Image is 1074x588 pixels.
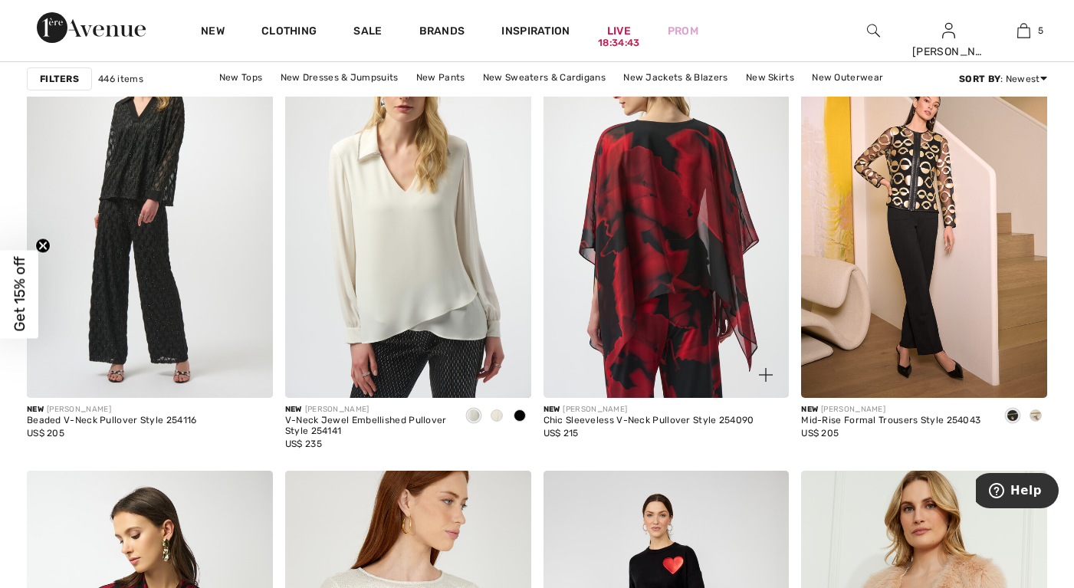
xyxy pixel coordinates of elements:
[1017,21,1030,40] img: My Bag
[485,404,508,429] div: Birch
[867,21,880,40] img: search the website
[285,404,450,416] div: [PERSON_NAME]
[98,72,143,86] span: 446 items
[27,416,197,426] div: Beaded V-Neck Pullover Style 254116
[1038,24,1043,38] span: 5
[35,238,51,253] button: Close teaser
[801,416,980,426] div: Mid-Rise Formal Trousers Style 254043
[285,416,450,437] div: V-Neck Jewel Embellished Pullover Style 254141
[607,23,631,39] a: Live18:34:43
[544,428,579,439] span: US$ 215
[40,72,79,86] strong: Filters
[273,67,406,87] a: New Dresses & Jumpsuits
[616,67,735,87] a: New Jackets & Blazers
[544,404,754,416] div: [PERSON_NAME]
[544,29,790,398] a: Chic Sleeveless V-Neck Pullover Style 254090. Black/red
[27,428,64,439] span: US$ 205
[987,21,1061,40] a: 5
[942,21,955,40] img: My Info
[804,67,891,87] a: New Outerwear
[1001,404,1024,429] div: Black
[1024,404,1047,429] div: Birch
[285,439,322,449] span: US$ 235
[501,25,570,41] span: Inspiration
[801,29,1047,398] img: Mid-Rise Formal Trousers Style 254043. Black
[912,44,986,60] div: [PERSON_NAME]
[976,473,1059,511] iframe: Opens a widget where you can find more information
[544,416,754,426] div: Chic Sleeveless V-Neck Pullover Style 254090
[353,25,382,41] a: Sale
[201,25,225,41] a: New
[668,23,698,39] a: Prom
[37,12,146,43] img: 1ère Avenue
[462,404,485,429] div: Winter White
[759,368,773,382] img: plus_v2.svg
[598,36,639,51] div: 18:34:43
[508,404,531,429] div: Black
[801,428,839,439] span: US$ 205
[959,72,1047,86] div: : Newest
[801,405,818,414] span: New
[285,405,302,414] span: New
[409,67,473,87] a: New Pants
[27,405,44,414] span: New
[261,25,317,41] a: Clothing
[544,405,560,414] span: New
[212,67,270,87] a: New Tops
[27,404,197,416] div: [PERSON_NAME]
[801,404,980,416] div: [PERSON_NAME]
[285,29,531,398] img: V-Neck Jewel Embellished Pullover Style 254141. Black
[11,257,28,332] span: Get 15% off
[942,23,955,38] a: Sign In
[738,67,802,87] a: New Skirts
[419,25,465,41] a: Brands
[959,74,1000,84] strong: Sort By
[475,67,613,87] a: New Sweaters & Cardigans
[27,29,273,398] img: Beaded V-Neck Pullover Style 254116. Black/Black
